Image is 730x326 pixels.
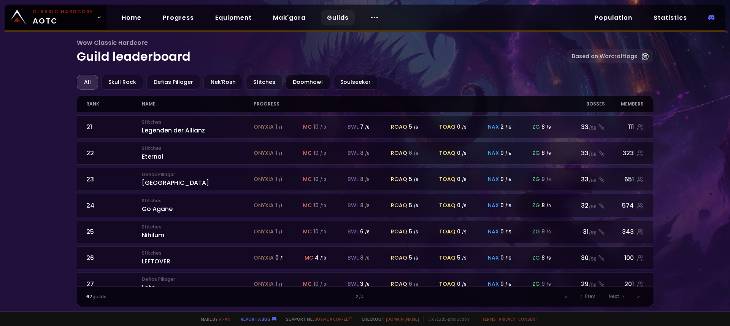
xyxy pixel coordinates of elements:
span: roaq [391,280,407,288]
small: / 9 [462,124,467,130]
div: 0 [457,175,467,183]
a: Guilds [321,10,355,25]
span: mc [305,254,313,262]
small: / 9 [546,203,551,209]
div: 32 [560,201,605,210]
a: 24StitchesGo Aganeonyxia 1 /1mc 10 /10bwl 8 /8roaq 5 /6toaq 0 /9nax 0 /15zg 8 /932/58574 [77,194,654,217]
small: / 8 [365,282,370,287]
div: 1 [275,123,282,131]
div: 0 [500,254,511,262]
div: 5 [409,228,418,236]
span: mc [303,202,312,209]
div: 30 [560,253,605,263]
small: / 9 [462,282,467,287]
small: / 6 [414,229,418,235]
a: Mak'gora [267,10,312,25]
small: / 9 [546,124,551,130]
div: Late [142,276,253,292]
div: 5 [457,254,467,262]
small: / 8 [365,203,370,209]
div: rank [86,96,142,112]
a: Equipment [209,10,258,25]
a: Report a bug [241,316,270,322]
div: LEFTOVER [142,250,253,266]
div: Doomhowl [286,75,330,90]
a: Home [116,10,148,25]
div: 1 [275,175,282,183]
div: 5 [409,123,418,131]
div: 33 [560,175,605,184]
small: / 15 [505,255,511,261]
div: Eternal [142,145,253,161]
a: Terms [482,316,496,322]
small: / 6 [414,282,418,287]
span: Wow Classic Hardcore [77,38,568,47]
small: / 58 [589,151,597,158]
div: 25 [86,227,142,236]
div: 100 [605,253,644,263]
div: 0 [457,123,467,131]
small: Stitches [142,250,253,257]
span: mc [303,280,312,288]
span: 67 [86,293,92,300]
small: / 10 [320,229,326,235]
small: / 9 [462,177,467,183]
div: Go Agane [142,197,253,214]
div: 10 [313,202,326,209]
span: roaq [391,202,407,209]
span: toaq [439,228,455,236]
small: Defias Pillager [142,276,253,283]
div: 0 [500,149,511,157]
div: 343 [605,227,644,236]
div: Defias Pillager [146,75,200,90]
span: bwl [348,254,359,262]
div: 26 [86,253,142,263]
a: 23Defias Pillager[GEOGRAPHIC_DATA]onyxia 1 /1mc 10 /10bwl 8 /8roaq 5 /6toaq 0 /9nax 0 /15zg 9 /93... [77,168,654,191]
span: Prev [585,293,595,300]
a: Progress [157,10,200,25]
span: nax [488,149,499,157]
span: toaq [439,175,455,183]
small: / 6 [414,151,418,156]
a: 25StitchesNihilumonyxia 1 /1mc 10 /10bwl 6 /8roaq 5 /6toaq 0 /9nax 0 /15zg 9 /931/58343 [77,220,654,243]
div: 5 [409,175,418,183]
small: / 1 [280,255,284,261]
span: zg [532,228,540,236]
div: 0 [500,175,511,183]
div: 111 [605,122,644,132]
span: onyxia [254,280,274,288]
small: / 8 [365,255,370,261]
a: Statistics [647,10,693,25]
div: 8 [541,123,551,131]
span: toaq [439,123,455,131]
span: nax [488,228,499,236]
div: 29 [560,279,605,289]
a: Buy me a coffee [314,316,352,322]
div: Soulseeker [333,75,378,90]
small: / 1 [279,282,282,287]
span: AOTC [33,8,94,27]
div: 5 [409,202,418,209]
div: 0 [457,228,467,236]
div: 10 [313,123,326,131]
div: Nek'Rosh [203,75,243,90]
img: Warcraftlog [642,53,649,60]
div: 5 [409,254,418,262]
small: / 58 [589,282,597,289]
small: / 15 [505,124,511,130]
div: 3 [360,280,370,288]
div: 22 [86,148,142,158]
span: onyxia [254,175,274,183]
small: / 58 [589,230,597,236]
div: 1 [275,202,282,209]
small: Stitches [142,145,253,152]
span: bwl [348,149,359,157]
div: 10 [313,149,326,157]
div: 0 [457,202,467,209]
span: onyxia [254,149,274,157]
div: 1 [275,280,282,288]
div: Stitches [246,75,282,90]
small: / 9 [546,151,551,156]
span: zg [532,175,540,183]
small: / 8 [365,151,370,156]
